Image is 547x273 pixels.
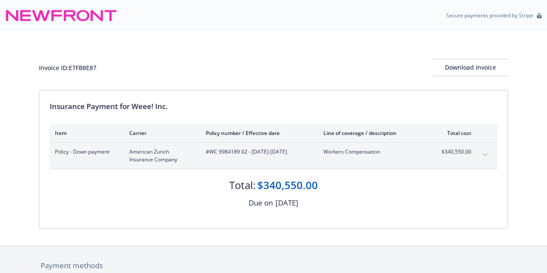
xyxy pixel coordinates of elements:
div: Invoice ID: E7FB8E87 [39,63,96,72]
span: American Zurich Insurance Company [129,148,192,164]
span: Workers Compensation [323,148,425,156]
div: Item [55,129,115,137]
button: expand content [478,148,492,162]
div: Payment methods [41,260,506,271]
p: Secure payments provided by Stripe [446,12,533,19]
div: Policy - Down paymentAmerican Zurich Insurance Company#WC 9984189 02 - [DATE]-[DATE]Workers Compe... [50,143,497,169]
div: Total cost [439,129,471,137]
div: Insurance Payment for Weee! Inc. [50,101,497,112]
div: Policy number / Effective date [206,129,310,137]
span: $340,550.00 [439,148,471,156]
div: [DATE] [275,197,298,209]
div: Line of coverage / description [323,129,425,137]
span: #WC 9984189 02 - [DATE]-[DATE] [206,148,310,156]
div: Total: [229,178,256,193]
button: Download Invoice [432,59,508,76]
div: $340,550.00 [257,178,318,193]
div: Carrier [129,129,192,137]
span: Policy - Down payment [55,148,115,156]
div: Due on [249,197,273,209]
